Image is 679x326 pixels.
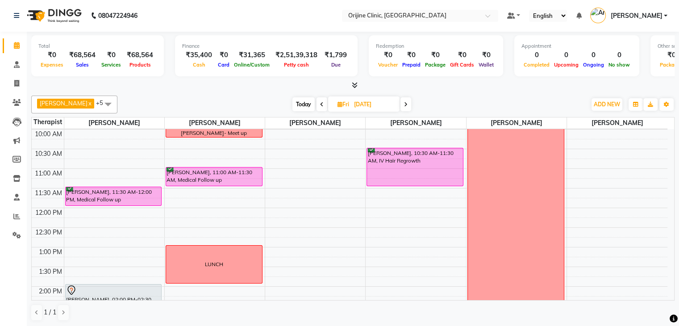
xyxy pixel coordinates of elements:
[272,50,321,60] div: ₹2,51,39,318
[508,299,524,307] div: LEAVE
[376,62,400,68] span: Voucher
[552,50,581,60] div: 0
[23,3,84,28] img: logo
[232,50,272,60] div: ₹31,365
[521,62,552,68] span: Completed
[351,98,396,111] input: 2025-09-05
[191,62,208,68] span: Cash
[366,117,466,129] span: [PERSON_NAME]
[33,130,64,139] div: 10:00 AM
[33,188,64,198] div: 11:30 AM
[400,62,423,68] span: Prepaid
[367,148,463,186] div: [PERSON_NAME], 10:30 AM-11:30 AM, IV Hair Regrowth
[66,50,99,60] div: ₹68,564
[181,129,247,137] div: [PERSON_NAME]- Meet up
[216,50,232,60] div: ₹0
[606,50,632,60] div: 0
[552,62,581,68] span: Upcoming
[448,62,476,68] span: Gift Cards
[590,8,606,23] img: Archana Gaikwad
[606,62,632,68] span: No show
[423,62,448,68] span: Package
[165,117,265,129] span: [PERSON_NAME]
[40,100,87,107] span: [PERSON_NAME]
[205,260,223,268] div: LUNCH
[376,50,400,60] div: ₹0
[581,50,606,60] div: 0
[66,187,162,205] div: [PERSON_NAME], 11:30 AM-12:00 PM, Medical Follow up
[96,99,110,106] span: +5
[99,62,123,68] span: Services
[33,228,64,237] div: 12:30 PM
[423,50,448,60] div: ₹0
[33,208,64,217] div: 12:00 PM
[33,149,64,159] div: 10:30 AM
[182,50,216,60] div: ₹35,400
[44,308,56,317] span: 1 / 1
[98,3,137,28] b: 08047224946
[594,101,620,108] span: ADD NEW
[38,50,66,60] div: ₹0
[99,50,123,60] div: ₹0
[521,42,632,50] div: Appointment
[265,117,365,129] span: [PERSON_NAME]
[567,117,667,129] span: [PERSON_NAME]
[74,62,91,68] span: Sales
[38,42,157,50] div: Total
[292,97,315,111] span: Today
[467,117,567,129] span: [PERSON_NAME]
[232,62,272,68] span: Online/Custom
[127,62,153,68] span: Products
[581,62,606,68] span: Ongoing
[521,50,552,60] div: 0
[32,117,64,127] div: Therapist
[38,62,66,68] span: Expenses
[123,50,157,60] div: ₹68,564
[166,167,262,186] div: [PERSON_NAME], 11:00 AM-11:30 AM, Medical Follow up
[448,50,476,60] div: ₹0
[376,42,496,50] div: Redemption
[282,62,311,68] span: Petty cash
[329,62,343,68] span: Due
[37,287,64,296] div: 2:00 PM
[592,98,622,111] button: ADD NEW
[321,50,350,60] div: ₹1,799
[335,101,351,108] span: Fri
[182,42,350,50] div: Finance
[37,247,64,257] div: 1:00 PM
[66,284,162,303] div: [PERSON_NAME], 02:00 PM-02:30 PM, Medical Follow up
[87,100,92,107] a: x
[37,267,64,276] div: 1:30 PM
[216,62,232,68] span: Card
[400,50,423,60] div: ₹0
[476,50,496,60] div: ₹0
[476,62,496,68] span: Wallet
[610,11,662,21] span: [PERSON_NAME]
[33,169,64,178] div: 11:00 AM
[64,117,164,129] span: [PERSON_NAME]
